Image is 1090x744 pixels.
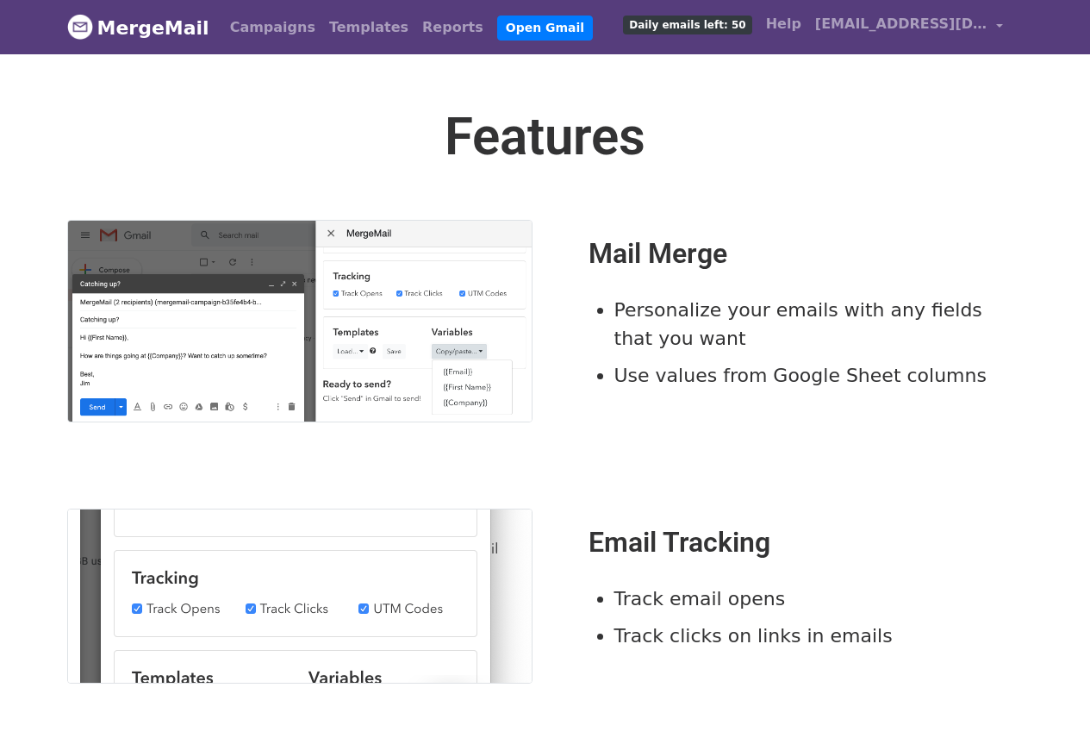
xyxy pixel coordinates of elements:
[497,16,593,41] a: Open Gmail
[313,106,778,168] h1: Features
[322,10,415,45] a: Templates
[67,509,533,684] img: Email Tracking
[614,622,1024,650] li: Track clicks on links in emails
[614,361,1024,390] li: Use values from Google Sheet columns
[67,9,209,46] a: MergeMail
[759,7,808,41] a: Help
[616,7,758,41] a: Daily emails left: 50
[589,526,770,559] a: Email Tracking
[623,16,751,34] span: Daily emails left: 50
[808,7,1010,47] a: [EMAIL_ADDRESS][DOMAIN_NAME]
[415,10,490,45] a: Reports
[815,14,987,34] span: [EMAIL_ADDRESS][DOMAIN_NAME]
[67,220,533,422] img: Mail Merge
[589,237,727,270] a: Mail Merge
[223,10,322,45] a: Campaigns
[614,585,1024,613] li: Track email opens
[614,296,1024,353] li: Personalize your emails with any fields that you want
[67,14,93,40] img: MergeMail logo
